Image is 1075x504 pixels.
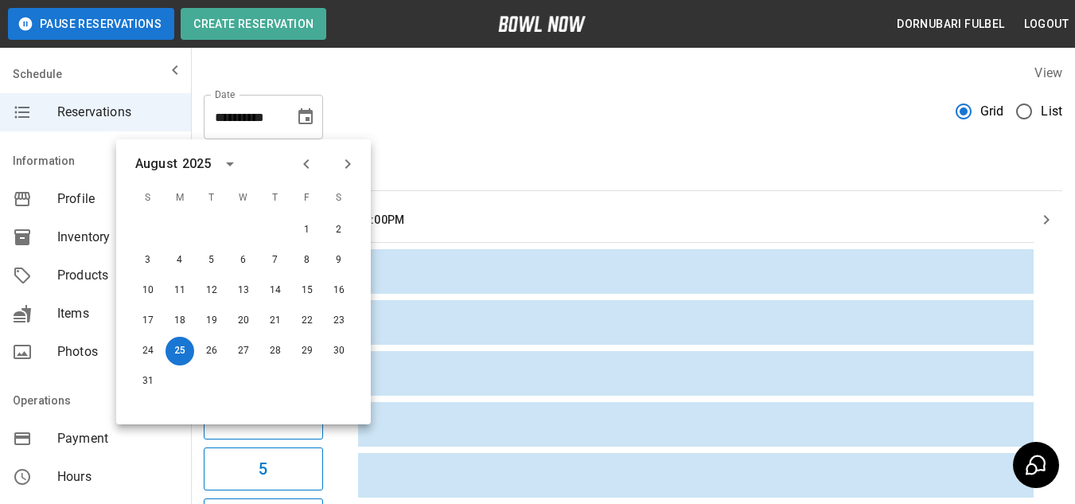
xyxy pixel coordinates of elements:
[290,101,321,133] button: Choose date, selected date is Aug 25, 2025
[57,228,178,247] span: Inventory
[197,246,226,275] button: Aug 5, 2025
[293,276,321,305] button: Aug 15, 2025
[325,246,353,275] button: Aug 9, 2025
[261,182,290,214] span: T
[134,307,162,335] button: Aug 17, 2025
[182,154,212,174] div: 2025
[135,154,177,174] div: August
[261,276,290,305] button: Aug 14, 2025
[261,337,290,365] button: Aug 28, 2025
[181,8,326,40] button: Create Reservation
[980,102,1004,121] span: Grid
[197,276,226,305] button: Aug 12, 2025
[1034,65,1062,80] label: View
[197,307,226,335] button: Aug 19, 2025
[261,246,290,275] button: Aug 7, 2025
[325,276,353,305] button: Aug 16, 2025
[325,216,353,244] button: Aug 2, 2025
[229,307,258,335] button: Aug 20, 2025
[229,182,258,214] span: W
[293,216,321,244] button: Aug 1, 2025
[166,276,194,305] button: Aug 11, 2025
[259,456,267,482] h6: 5
[166,307,194,335] button: Aug 18, 2025
[890,10,1011,39] button: Dornubari Fulbel
[166,246,194,275] button: Aug 4, 2025
[1018,10,1075,39] button: Logout
[334,150,361,178] button: Next month
[325,182,353,214] span: S
[134,246,162,275] button: Aug 3, 2025
[229,276,258,305] button: Aug 13, 2025
[57,429,178,448] span: Payment
[57,189,178,209] span: Profile
[293,150,320,178] button: Previous month
[197,337,226,365] button: Aug 26, 2025
[325,337,353,365] button: Aug 30, 2025
[1041,102,1062,121] span: List
[293,337,321,365] button: Aug 29, 2025
[498,16,586,32] img: logo
[229,246,258,275] button: Aug 6, 2025
[57,103,178,122] span: Reservations
[204,152,1062,190] div: inventory tabs
[261,307,290,335] button: Aug 21, 2025
[57,304,178,323] span: Items
[293,246,321,275] button: Aug 8, 2025
[8,8,174,40] button: Pause Reservations
[293,182,321,214] span: F
[134,367,162,396] button: Aug 31, 2025
[57,467,178,486] span: Hours
[166,337,194,365] button: Aug 25, 2025
[166,182,194,214] span: M
[134,337,162,365] button: Aug 24, 2025
[204,447,323,490] button: 5
[293,307,321,335] button: Aug 22, 2025
[229,337,258,365] button: Aug 27, 2025
[134,182,162,214] span: S
[134,276,162,305] button: Aug 10, 2025
[325,307,353,335] button: Aug 23, 2025
[197,182,226,214] span: T
[57,342,178,361] span: Photos
[57,266,178,285] span: Products
[216,150,243,178] button: calendar view is open, switch to year view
